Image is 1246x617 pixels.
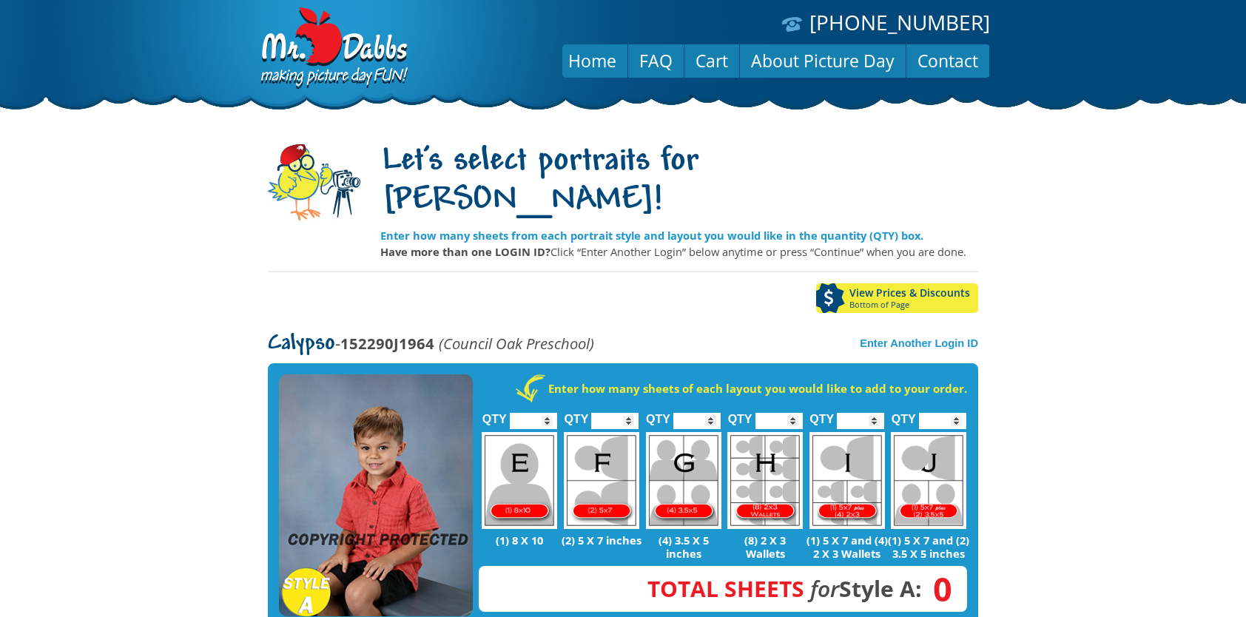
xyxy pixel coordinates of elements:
h1: Let's select portraits for [PERSON_NAME]! [380,143,978,221]
a: View Prices & DiscountsBottom of Page [816,283,978,313]
img: E [482,432,557,529]
strong: Enter how many sheets from each portrait style and layout you would like in the quantity (QTY) box. [380,228,923,243]
img: I [809,432,885,529]
img: H [727,432,803,529]
p: (1) 5 X 7 and (2) 3.5 X 5 inches [888,533,970,560]
label: QTY [728,397,752,433]
em: (Council Oak Preschool) [439,333,594,354]
label: QTY [809,397,834,433]
a: About Picture Day [740,43,906,78]
p: Click “Enter Another Login” below anytime or press “Continue” when you are done. [380,243,978,260]
span: Total Sheets [647,573,804,604]
a: Contact [906,43,989,78]
label: QTY [482,397,507,433]
img: J [891,432,966,529]
a: Enter Another Login ID [860,337,978,349]
img: G [646,432,721,529]
span: 0 [922,581,952,597]
em: for [810,573,839,604]
p: (8) 2 X 3 Wallets [724,533,806,560]
img: STYLE A [279,374,473,617]
span: Calypso [268,332,335,356]
p: (2) 5 X 7 inches [561,533,643,547]
img: Dabbs Company [256,7,410,90]
p: (4) 3.5 X 5 inches [642,533,724,560]
strong: Enter how many sheets of each layout you would like to add to your order. [548,381,967,396]
p: (1) 5 X 7 and (4) 2 X 3 Wallets [806,533,888,560]
img: camera-mascot [268,144,360,220]
img: F [564,432,639,529]
p: - [268,335,594,352]
span: Bottom of Page [849,300,978,309]
label: QTY [564,397,588,433]
p: (1) 8 X 10 [479,533,561,547]
a: [PHONE_NUMBER] [809,8,990,36]
label: QTY [646,397,670,433]
strong: Style A: [647,573,922,604]
strong: Have more than one LOGIN ID? [380,244,550,259]
a: Cart [684,43,739,78]
a: FAQ [628,43,684,78]
a: Home [557,43,627,78]
label: QTY [892,397,916,433]
strong: 152290J1964 [340,333,434,354]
